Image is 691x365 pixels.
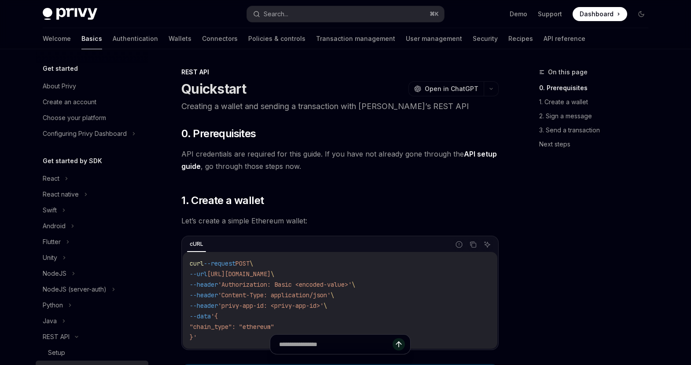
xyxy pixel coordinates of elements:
span: \ [271,270,274,278]
button: Send message [393,338,405,350]
div: React native [43,189,79,200]
div: NodeJS [43,268,66,279]
span: --header [190,281,218,288]
div: NodeJS (server-auth) [43,284,107,295]
span: \ [323,302,327,310]
span: --request [204,259,235,267]
a: Transaction management [316,28,395,49]
div: Configuring Privy Dashboard [43,128,127,139]
span: --url [190,270,207,278]
span: Dashboard [580,10,614,18]
div: REST API [181,68,499,77]
span: '{ [211,312,218,320]
button: Toggle dark mode [634,7,648,21]
h5: Get started by SDK [43,156,102,166]
a: 2. Sign a message [539,109,655,123]
div: About Privy [43,81,76,91]
span: [URL][DOMAIN_NAME] [207,270,271,278]
a: Next steps [539,137,655,151]
a: API reference [544,28,585,49]
a: Basics [81,28,102,49]
a: Authentication [113,28,158,49]
button: Search...⌘K [247,6,444,22]
button: Ask AI [481,239,493,250]
span: Let’s create a simple Ethereum wallet: [181,215,499,227]
a: Security [473,28,498,49]
a: Connectors [202,28,238,49]
span: 'Content-Type: application/json' [218,291,331,299]
span: curl [190,259,204,267]
div: Choose your platform [43,113,106,123]
div: Java [43,316,57,326]
span: \ [352,281,355,288]
span: 1. Create a wallet [181,193,264,208]
span: 0. Prerequisites [181,127,256,141]
span: \ [250,259,253,267]
div: cURL [187,239,206,249]
span: --header [190,291,218,299]
span: POST [235,259,250,267]
span: Open in ChatGPT [425,84,478,93]
a: Policies & controls [248,28,305,49]
h5: Get started [43,63,78,74]
span: --data [190,312,211,320]
a: 0. Prerequisites [539,81,655,95]
span: 'Authorization: Basic <encoded-value>' [218,281,352,288]
a: Wallets [169,28,191,49]
button: Copy the contents from the code block [467,239,479,250]
a: Demo [510,10,527,18]
p: Creating a wallet and sending a transaction with [PERSON_NAME]’s REST API [181,100,499,113]
h1: Quickstart [181,81,246,97]
div: Create an account [43,97,96,107]
div: Flutter [43,237,61,247]
img: dark logo [43,8,97,20]
a: 1. Create a wallet [539,95,655,109]
a: Setup [36,345,148,361]
span: \ [331,291,334,299]
button: Open in ChatGPT [408,81,484,96]
div: Search... [264,9,288,19]
a: Dashboard [573,7,627,21]
div: Unity [43,252,57,263]
span: "chain_type": "ethereum" [190,323,274,331]
span: On this page [548,67,588,77]
button: Report incorrect code [453,239,465,250]
a: Support [538,10,562,18]
a: Create an account [36,94,148,110]
div: React [43,173,59,184]
a: Welcome [43,28,71,49]
a: About Privy [36,78,148,94]
span: --header [190,302,218,310]
span: 'privy-app-id: <privy-app-id>' [218,302,323,310]
a: Recipes [508,28,533,49]
span: API credentials are required for this guide. If you have not already gone through the , go throug... [181,148,499,172]
div: Swift [43,205,57,215]
span: ⌘ K [430,11,439,18]
div: Python [43,300,63,310]
a: User management [406,28,462,49]
a: Choose your platform [36,110,148,126]
div: REST API [43,332,70,342]
div: Android [43,221,66,231]
div: Setup [48,347,65,358]
a: 3. Send a transaction [539,123,655,137]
